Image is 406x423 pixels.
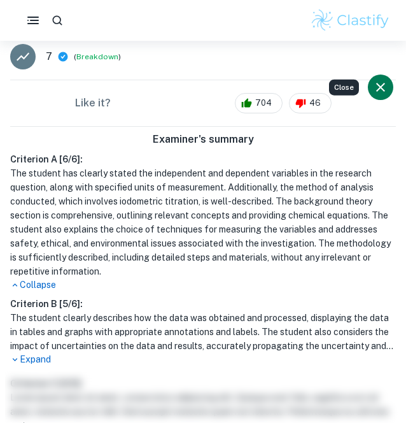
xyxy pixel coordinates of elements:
[46,49,52,64] p: 7
[302,97,328,110] span: 46
[75,96,111,111] h6: Like it?
[10,297,396,311] h6: Criterion B [ 5 / 6 ]:
[235,93,283,113] div: 704
[74,51,121,63] span: ( )
[76,51,118,62] button: Breakdown
[5,132,401,147] h6: Examiner's summary
[10,311,396,353] h1: The student clearly describes how the data was obtained and processed, displaying the data in tab...
[10,152,396,166] h6: Criterion A [ 6 / 6 ]:
[10,353,396,366] p: Expand
[368,75,393,100] button: Close
[289,93,332,113] div: 46
[10,166,396,278] h1: The student has clearly stated the independent and dependent variables in the research question, ...
[248,97,279,110] span: 704
[10,278,396,292] p: Collapse
[329,80,359,95] div: Close
[310,8,391,33] img: Clastify logo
